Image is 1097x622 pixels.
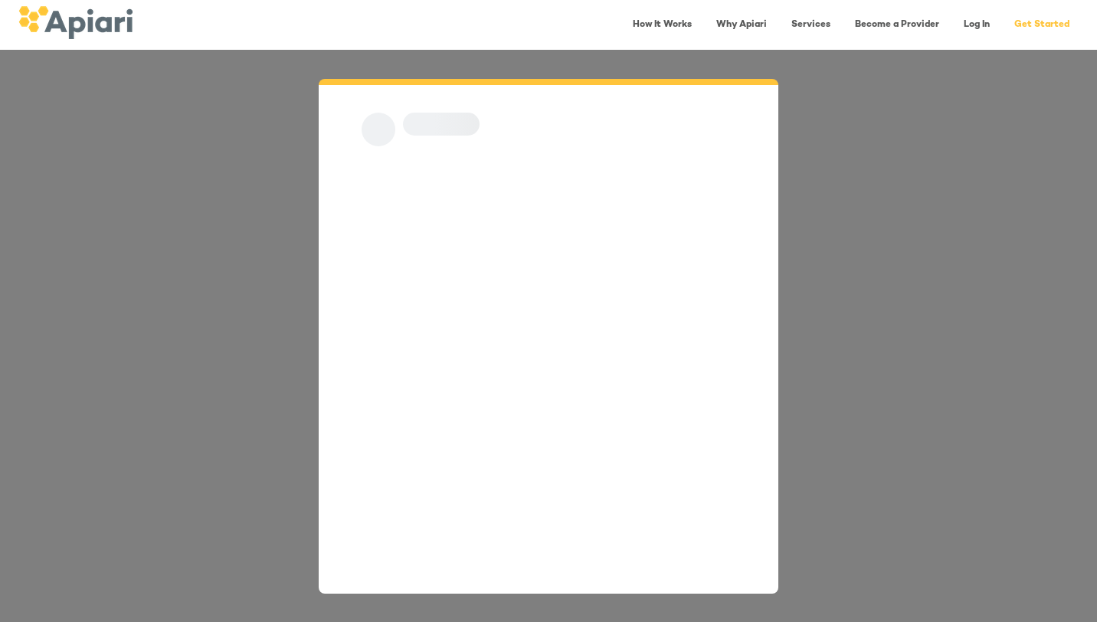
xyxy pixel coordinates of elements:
a: Why Apiari [707,9,776,41]
a: Services [782,9,840,41]
img: logo [18,6,133,39]
a: Become a Provider [846,9,948,41]
a: How It Works [624,9,701,41]
a: Log In [955,9,999,41]
a: Get Started [1005,9,1079,41]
